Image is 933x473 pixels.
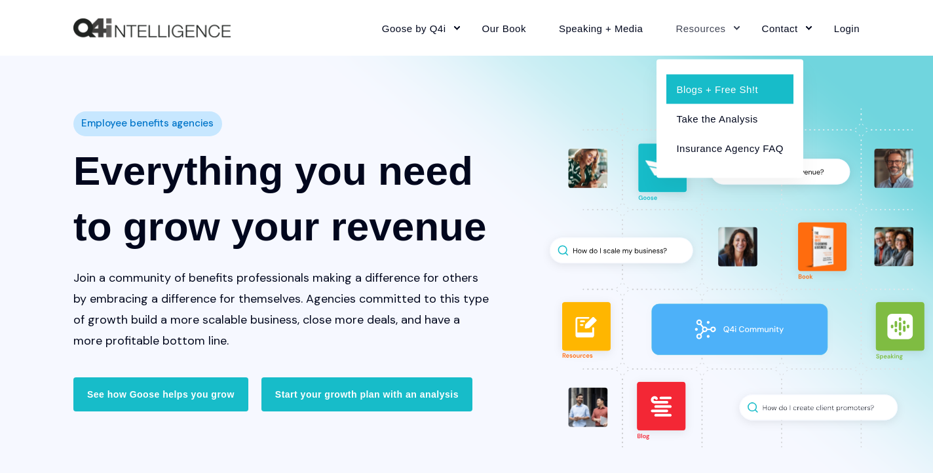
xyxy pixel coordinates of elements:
[666,74,793,104] a: Blogs + Free Sh!t
[73,18,231,38] img: Q4intelligence, LLC logo
[73,143,490,254] h1: Everything you need to grow your revenue
[73,18,231,38] a: Back to Home
[666,133,793,162] a: Insurance Agency FAQ
[81,114,214,133] span: Employee benefits agencies
[666,104,793,133] a: Take the Analysis
[73,267,490,351] p: Join a community of benefits professionals making a difference for others by embracing a differen...
[73,377,248,411] a: See how Goose helps you grow
[261,377,472,411] a: Start your growth plan with an analysis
